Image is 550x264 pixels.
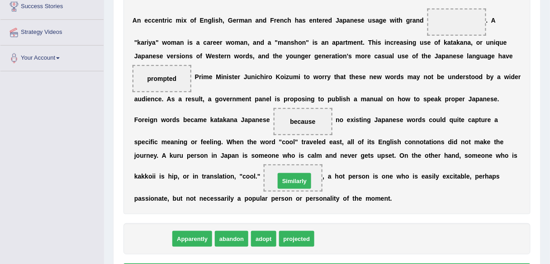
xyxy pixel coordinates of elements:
[490,39,494,46] b: n
[181,52,185,60] b: o
[284,17,288,24] b: c
[243,52,245,60] b: r
[226,39,231,46] b: w
[189,52,193,60] b: s
[447,39,451,46] b: a
[460,39,464,46] b: a
[266,73,268,80] b: r
[199,73,201,80] b: r
[343,52,347,60] b: n
[313,39,314,46] b: i
[301,52,305,60] b: g
[286,73,289,80] b: z
[402,52,405,60] b: s
[416,17,420,24] b: n
[144,17,148,24] b: e
[262,52,266,60] b: n
[228,17,233,24] b: G
[427,39,431,46] b: e
[289,73,293,80] b: u
[231,39,235,46] b: o
[503,39,507,46] b: e
[253,39,256,46] b: a
[337,52,339,60] b: i
[215,17,219,24] b: s
[0,46,104,68] a: Your Account
[160,52,163,60] b: e
[488,52,492,60] b: g
[227,73,229,80] b: i
[274,17,276,24] b: r
[428,52,431,60] b: e
[484,52,488,60] b: a
[356,52,361,60] b: m
[476,52,480,60] b: g
[325,73,327,80] b: r
[278,39,283,46] b: m
[152,52,156,60] b: e
[270,17,274,24] b: F
[409,39,413,46] b: n
[196,52,200,60] b: o
[368,39,372,46] b: T
[336,17,339,24] b: J
[446,52,449,60] b: a
[444,39,448,46] b: k
[239,52,243,60] b: o
[244,73,247,80] b: J
[286,52,289,60] b: y
[288,17,292,24] b: h
[206,52,212,60] b: W
[133,17,137,24] b: A
[496,39,500,46] b: q
[468,39,471,46] b: a
[275,52,279,60] b: h
[449,52,453,60] b: n
[294,52,298,60] b: u
[209,73,213,80] b: e
[189,39,193,46] b: s
[322,39,325,46] b: a
[137,17,141,24] b: n
[273,52,275,60] b: t
[319,17,322,24] b: e
[133,65,191,92] span: Drop target
[306,73,310,80] b: o
[152,17,155,24] b: c
[398,52,402,60] b: u
[194,17,196,24] b: f
[410,17,412,24] b: r
[238,73,240,80] b: r
[464,39,468,46] b: n
[395,17,397,24] b: i
[227,52,231,60] b: n
[156,39,159,46] b: "
[309,17,313,24] b: e
[259,17,263,24] b: n
[491,17,496,24] b: A
[181,17,183,24] b: i
[176,17,181,24] b: m
[213,17,215,24] b: i
[328,17,332,24] b: d
[314,52,318,60] b: g
[348,52,352,60] b: s
[393,52,394,60] b: l
[400,39,403,46] b: a
[170,52,174,60] b: e
[148,17,152,24] b: c
[134,39,137,46] b: "
[167,39,171,46] b: o
[224,52,227,60] b: r
[347,17,351,24] b: a
[212,52,215,60] b: e
[382,52,385,60] b: s
[457,52,460,60] b: s
[234,52,239,60] b: w
[235,39,240,46] b: m
[263,17,267,24] b: d
[451,39,453,46] b: t
[145,52,149,60] b: a
[339,52,343,60] b: o
[390,17,395,24] b: w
